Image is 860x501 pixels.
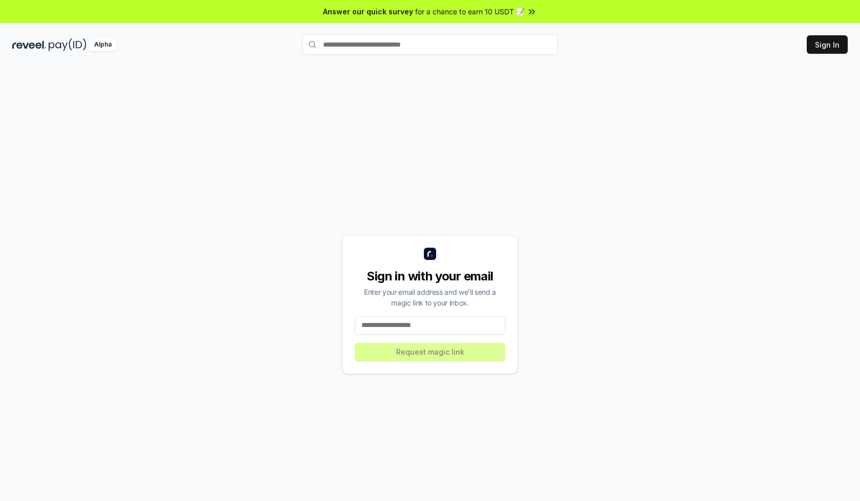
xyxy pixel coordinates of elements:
[355,287,505,308] div: Enter your email address and we’ll send a magic link to your inbox.
[355,268,505,285] div: Sign in with your email
[807,35,848,54] button: Sign In
[12,38,47,51] img: reveel_dark
[49,38,87,51] img: pay_id
[424,248,436,260] img: logo_small
[415,6,525,17] span: for a chance to earn 10 USDT 📝
[89,38,117,51] div: Alpha
[323,6,413,17] span: Answer our quick survey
